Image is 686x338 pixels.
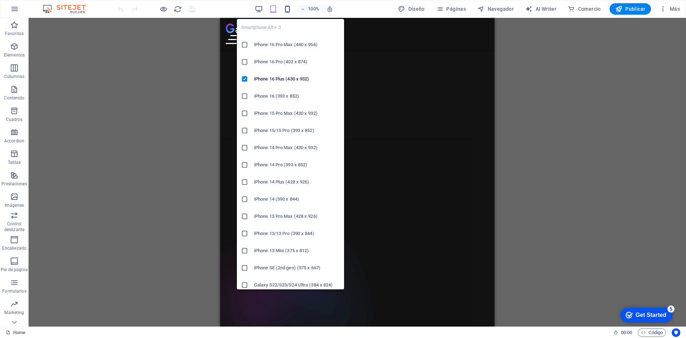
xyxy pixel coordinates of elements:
button: Navegador [474,3,517,15]
p: Prestaciones [1,181,27,187]
span: Diseño [398,5,425,13]
div: 5 [53,1,60,9]
h6: iPhone 14 (390 x 844) [254,195,340,204]
a: Haz clic para cancelar la selección y doble clic para abrir páginas [6,328,25,337]
div: Get Started 5 items remaining, 0% complete [6,4,58,19]
p: Imágenes [5,202,24,208]
span: : [626,330,627,335]
span: Navegador [477,5,514,13]
button: Haz clic para salir del modo de previsualización y seguir editando [159,5,168,13]
h6: Tiempo de la sesión [613,328,632,337]
h6: iPhone 13/13 Pro (390 x 844) [254,229,340,238]
p: Columnas [4,74,25,79]
p: Pie de página [1,267,28,273]
span: Páginas [436,5,466,13]
div: Diseño (Ctrl+Alt+Y) [395,3,428,15]
button: Publicar [610,3,651,15]
span: Comercio [568,5,601,13]
h6: iPhone 14 Pro (393 x 852) [254,161,340,169]
h6: iPhone 16 Pro (402 x 874) [254,58,340,66]
span: Código [641,328,663,337]
p: Accordion [4,138,24,144]
p: Favoritos [5,31,24,36]
button: reload [173,5,182,13]
button: Usercentrics [672,328,680,337]
p: Elementos [4,52,25,58]
button: 100% [297,5,323,13]
h6: iPhone 13 Pro Max (428 x 926) [254,212,340,221]
span: 00 00 [621,328,632,337]
h6: iPhone 16 (393 x 852) [254,92,340,101]
p: Formularios [2,288,26,294]
h6: iPhone 16 Plus (430 x 932) [254,75,340,83]
p: Cuadros [6,117,23,122]
span: AI Writer [525,5,556,13]
p: Marketing [4,310,24,315]
h6: iPhone SE (2nd gen) (375 x 667) [254,264,340,272]
button: Código [638,328,666,337]
button: AI Writer [522,3,559,15]
button: Diseño [395,3,428,15]
span: Más [660,5,680,13]
h6: iPhone 16 Pro Max (440 x 956) [254,40,340,49]
h6: iPhone 15/15 Pro (393 x 852) [254,126,340,135]
p: Tablas [8,160,21,165]
h6: 100% [308,5,319,13]
button: Más [657,3,683,15]
h6: iPhone 15 Pro Max (430 x 932) [254,109,340,118]
h6: iPhone 13 Mini (375 x 812) [254,246,340,255]
span: Publicar [615,5,646,13]
h6: iPhone 14 Plus (428 x 926) [254,178,340,186]
h6: iPhone 14 Pro Max (430 x 932) [254,143,340,152]
h6: Galaxy S22/S23/S24 Ultra (384 x 824) [254,281,340,289]
p: Contenido [4,95,24,101]
i: Volver a cargar página [174,5,182,13]
button: Comercio [565,3,604,15]
p: Encabezado [2,245,26,251]
img: Editor Logo [41,5,95,13]
div: Get Started [21,8,52,14]
button: Páginas [433,3,469,15]
i: Al redimensionar, ajustar el nivel de zoom automáticamente para ajustarse al dispositivo elegido. [327,6,333,12]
